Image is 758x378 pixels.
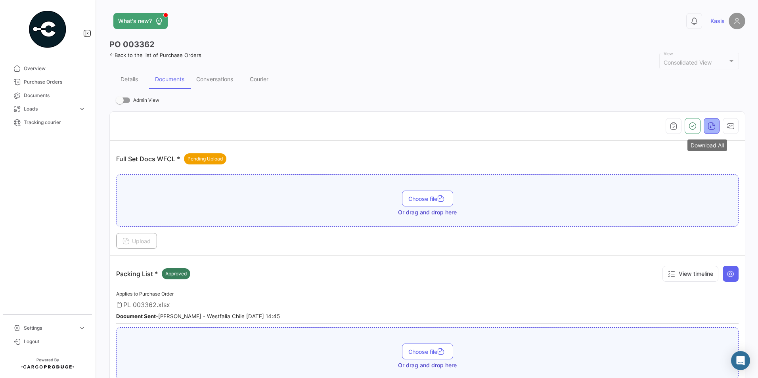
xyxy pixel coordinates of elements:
span: Applies to Purchase Order [116,291,174,297]
span: Overview [24,65,86,72]
div: Conversations [196,76,233,82]
span: Settings [24,325,75,332]
button: What's new? [113,13,168,29]
img: powered-by.png [28,10,67,49]
p: Full Set Docs WFCL * [116,153,226,164]
div: Download All [687,139,727,151]
div: Courier [250,76,268,82]
span: Logout [24,338,86,345]
span: expand_more [78,325,86,332]
span: Choose file [408,195,447,202]
span: Tracking courier [24,119,86,126]
img: placeholder-user.png [729,13,745,29]
span: Admin View [133,95,159,105]
a: Overview [6,62,89,75]
button: View timeline [662,266,718,282]
span: PL 003362.xlsx [123,301,170,309]
button: Upload [116,233,157,249]
span: Approved [165,270,187,277]
b: Document Sent [116,313,156,319]
span: Kasia [710,17,725,25]
span: What's new? [118,17,152,25]
button: Choose file [402,191,453,206]
mat-select-trigger: Consolidated View [664,59,712,66]
span: Purchase Orders [24,78,86,86]
a: Documents [6,89,89,102]
span: Documents [24,92,86,99]
p: Packing List * [116,268,190,279]
span: expand_more [78,105,86,113]
div: Details [121,76,138,82]
button: Choose file [402,344,453,359]
a: Tracking courier [6,116,89,129]
span: Choose file [408,348,447,355]
span: Or drag and drop here [398,361,457,369]
span: Upload [123,238,151,244]
span: Loads [24,105,75,113]
h3: PO 003362 [109,39,155,50]
small: - [PERSON_NAME] - Westfalia Chile [DATE] 14:45 [116,313,280,319]
span: Pending Upload [188,155,223,162]
div: Documents [155,76,184,82]
div: Abrir Intercom Messenger [731,351,750,370]
span: Or drag and drop here [398,208,457,216]
a: Back to the list of Purchase Orders [109,52,201,58]
a: Purchase Orders [6,75,89,89]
